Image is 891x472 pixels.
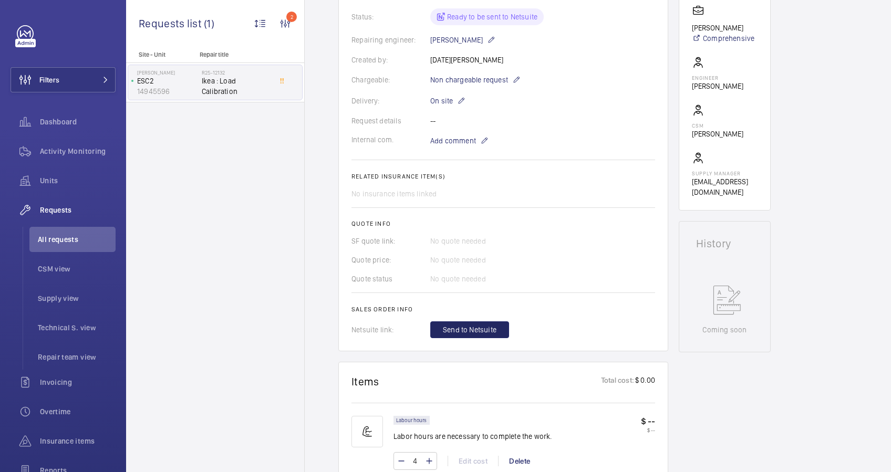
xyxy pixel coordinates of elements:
[40,146,116,156] span: Activity Monitoring
[38,352,116,362] span: Repair team view
[702,324,747,335] p: Coming soon
[38,264,116,274] span: CSM view
[692,23,754,33] p: [PERSON_NAME]
[202,69,271,76] h2: R25-12132
[430,34,495,46] p: [PERSON_NAME]
[351,375,379,388] h1: Items
[351,416,383,447] img: muscle-sm.svg
[692,33,754,44] a: Comprehensive
[38,293,116,303] span: Supply view
[137,69,198,76] p: [PERSON_NAME]
[351,306,655,313] h2: Sales order info
[11,67,116,92] button: Filters
[692,176,758,197] p: [EMAIL_ADDRESS][DOMAIN_NAME]
[443,324,496,335] span: Send to Netsuite
[139,17,204,30] span: Requests list
[137,86,198,97] p: 14945596
[126,51,195,58] p: Site - Unit
[641,416,655,427] p: $ --
[200,51,269,58] p: Repair title
[40,436,116,446] span: Insurance items
[601,375,634,388] p: Total cost:
[430,75,508,85] span: Non chargeable request
[692,81,743,91] p: [PERSON_NAME]
[634,375,655,388] p: $ 0.00
[40,117,116,127] span: Dashboard
[498,456,541,466] div: Delete
[40,377,116,387] span: Invoicing
[137,76,198,86] p: ESC2
[40,406,116,417] span: Overtime
[641,427,655,433] p: $ --
[351,220,655,227] h2: Quote info
[38,234,116,245] span: All requests
[39,75,59,85] span: Filters
[696,238,753,249] h1: History
[430,95,465,107] p: On site
[692,170,758,176] p: Supply manager
[692,129,743,139] p: [PERSON_NAME]
[692,122,743,129] p: CSM
[40,175,116,186] span: Units
[38,322,116,333] span: Technical S. view
[351,173,655,180] h2: Related insurance item(s)
[396,418,427,422] p: Labour hours
[393,431,552,442] p: Labor hours are necessary to complete the work.
[692,75,743,81] p: Engineer
[40,205,116,215] span: Requests
[430,135,476,146] span: Add comment
[202,76,271,97] span: Ikea : Load Calibration
[430,321,509,338] button: Send to Netsuite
